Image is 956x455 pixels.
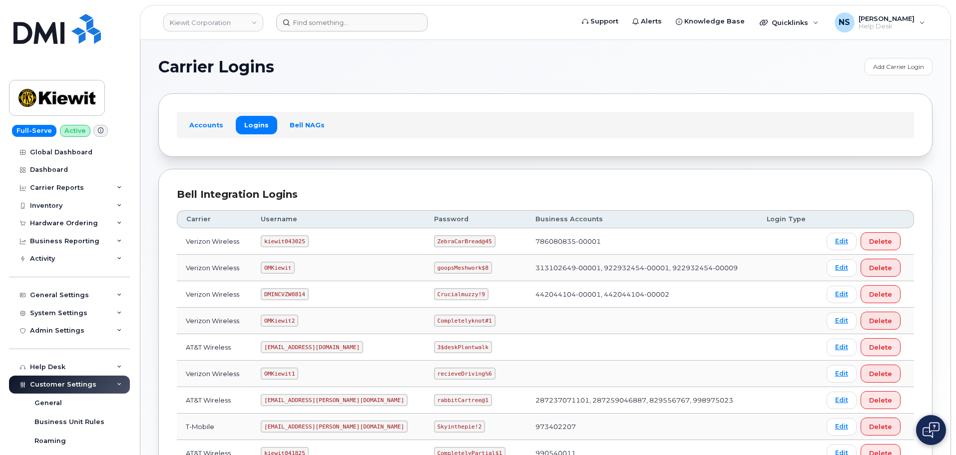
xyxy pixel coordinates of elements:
[177,228,252,255] td: Verizon Wireless
[261,288,308,300] code: DMINCVZW0814
[861,232,901,250] button: Delete
[434,394,492,406] code: rabbitCartree@1
[861,418,901,436] button: Delete
[434,421,485,433] code: Skyinthepie!2
[526,387,758,414] td: 287237071101, 287259046887, 829556767, 998975023
[869,316,892,326] span: Delete
[158,59,274,74] span: Carrier Logins
[526,281,758,308] td: 442044104-00001, 442044104-00002
[177,334,252,361] td: AT&T Wireless
[861,338,901,356] button: Delete
[869,290,892,299] span: Delete
[827,233,857,250] a: Edit
[261,262,295,274] code: OMKiewit
[434,341,492,353] code: 3$deskPlantwalk
[827,365,857,383] a: Edit
[869,369,892,379] span: Delete
[827,286,857,303] a: Edit
[261,368,298,380] code: OMKiewit1
[861,259,901,277] button: Delete
[177,361,252,387] td: Verizon Wireless
[869,343,892,352] span: Delete
[827,259,857,277] a: Edit
[526,255,758,281] td: 313102649-00001, 922932454-00001, 922932454-00009
[177,210,252,228] th: Carrier
[181,116,232,134] a: Accounts
[526,414,758,440] td: 973402207
[526,210,758,228] th: Business Accounts
[177,414,252,440] td: T-Mobile
[526,228,758,255] td: 786080835-00001
[869,396,892,405] span: Delete
[177,281,252,308] td: Verizon Wireless
[425,210,526,228] th: Password
[177,255,252,281] td: Verizon Wireless
[865,58,933,75] a: Add Carrier Login
[827,312,857,330] a: Edit
[827,418,857,436] a: Edit
[281,116,333,134] a: Bell NAGs
[177,387,252,414] td: AT&T Wireless
[252,210,425,228] th: Username
[861,365,901,383] button: Delete
[869,237,892,246] span: Delete
[434,288,488,300] code: Crucialmuzzy!9
[869,263,892,273] span: Delete
[434,368,495,380] code: recieveDriving%6
[869,422,892,432] span: Delete
[261,235,308,247] code: kiewit043025
[434,315,495,327] code: Completelyknot#1
[261,421,408,433] code: [EMAIL_ADDRESS][PERSON_NAME][DOMAIN_NAME]
[861,312,901,330] button: Delete
[236,116,277,134] a: Logins
[827,339,857,356] a: Edit
[861,391,901,409] button: Delete
[434,235,495,247] code: ZebraCarBread@45
[758,210,818,228] th: Login Type
[434,262,492,274] code: goopsMeshwork$8
[177,308,252,334] td: Verizon Wireless
[827,392,857,409] a: Edit
[177,187,914,202] div: Bell Integration Logins
[261,315,298,327] code: OMKiewit2
[923,422,940,438] img: Open chat
[261,341,363,353] code: [EMAIL_ADDRESS][DOMAIN_NAME]
[261,394,408,406] code: [EMAIL_ADDRESS][PERSON_NAME][DOMAIN_NAME]
[861,285,901,303] button: Delete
